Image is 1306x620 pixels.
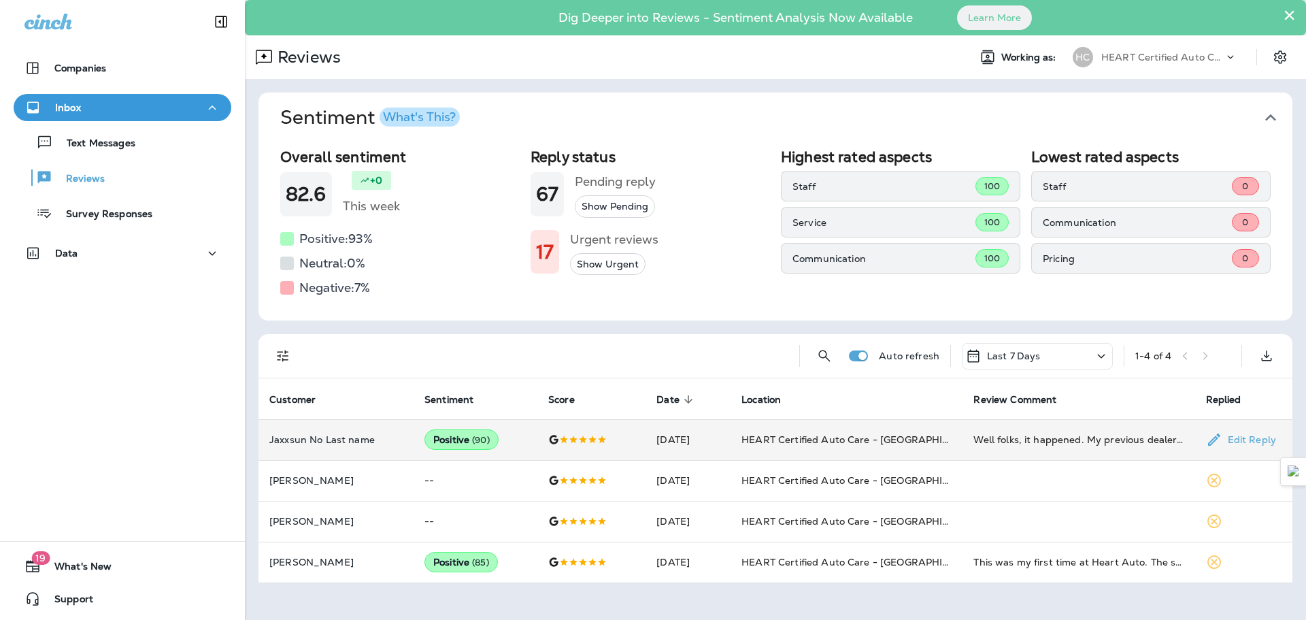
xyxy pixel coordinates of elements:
[424,393,491,406] span: Sentiment
[1268,45,1292,69] button: Settings
[536,241,554,263] h1: 17
[987,350,1041,361] p: Last 7 Days
[1043,181,1232,192] p: Staff
[31,551,50,565] span: 19
[1073,47,1093,67] div: HC
[14,128,231,157] button: Text Messages
[741,393,799,406] span: Location
[55,248,78,259] p: Data
[55,102,81,113] p: Inbox
[472,434,490,446] span: ( 90 )
[299,252,365,274] h5: Neutral: 0 %
[52,173,105,186] p: Reviews
[14,240,231,267] button: Data
[646,460,731,501] td: [DATE]
[54,63,106,74] p: Companies
[879,350,939,361] p: Auto refresh
[380,108,460,127] button: What's This?
[1101,52,1224,63] p: HEART Certified Auto Care
[741,556,986,568] span: HEART Certified Auto Care - [GEOGRAPHIC_DATA]
[1242,216,1248,228] span: 0
[792,253,975,264] p: Communication
[531,148,770,165] h2: Reply status
[383,111,456,123] div: What's This?
[973,393,1074,406] span: Review Comment
[299,277,370,299] h5: Negative: 7 %
[53,137,135,150] p: Text Messages
[1043,253,1232,264] p: Pricing
[41,593,93,610] span: Support
[269,393,333,406] span: Customer
[472,557,489,568] span: ( 85 )
[269,434,403,445] p: Jaxxsun No Last name
[646,501,731,542] td: [DATE]
[548,394,575,406] span: Score
[414,460,537,501] td: --
[957,5,1032,30] button: Learn More
[519,16,952,20] p: Dig Deeper into Reviews - Sentiment Analysis Now Available
[548,393,592,406] span: Score
[1206,394,1241,406] span: Replied
[269,516,403,527] p: [PERSON_NAME]
[781,148,1020,165] h2: Highest rated aspects
[202,8,240,35] button: Collapse Sidebar
[14,54,231,82] button: Companies
[1253,342,1280,370] button: Export as CSV
[269,475,403,486] p: [PERSON_NAME]
[414,501,537,542] td: --
[269,93,1303,143] button: SentimentWhat's This?
[343,195,400,217] h5: This week
[269,342,297,370] button: Filters
[575,171,656,193] h5: Pending reply
[286,183,326,206] h1: 82.6
[984,180,1000,192] span: 100
[1135,350,1171,361] div: 1 - 4 of 4
[424,394,473,406] span: Sentiment
[280,106,460,129] h1: Sentiment
[741,474,986,487] span: HEART Certified Auto Care - [GEOGRAPHIC_DATA]
[1242,252,1248,264] span: 0
[575,195,655,218] button: Show Pending
[656,393,697,406] span: Date
[1288,466,1300,478] img: Detect Auto
[570,253,646,276] button: Show Urgent
[1283,4,1296,26] button: Close
[269,394,316,406] span: Customer
[646,542,731,583] td: [DATE]
[424,552,498,572] div: Positive
[52,208,152,221] p: Survey Responses
[656,394,680,406] span: Date
[741,394,781,406] span: Location
[370,174,382,187] p: +0
[1031,148,1271,165] h2: Lowest rated aspects
[741,434,986,446] span: HEART Certified Auto Care - [GEOGRAPHIC_DATA]
[280,148,520,165] h2: Overall sentiment
[570,229,658,250] h5: Urgent reviews
[14,553,231,580] button: 19What's New
[646,419,731,460] td: [DATE]
[973,394,1056,406] span: Review Comment
[984,216,1000,228] span: 100
[258,143,1292,321] div: SentimentWhat's This?
[1043,217,1232,228] p: Communication
[741,515,986,527] span: HEART Certified Auto Care - [GEOGRAPHIC_DATA]
[14,585,231,613] button: Support
[1242,180,1248,192] span: 0
[269,557,403,568] p: [PERSON_NAME]
[14,94,231,121] button: Inbox
[424,429,499,450] div: Positive
[973,555,1184,569] div: This was my first time at Heart Auto. The staff were so warm and helpful. I had to replace all of...
[792,217,975,228] p: Service
[536,183,558,206] h1: 67
[14,163,231,192] button: Reviews
[984,252,1000,264] span: 100
[14,199,231,227] button: Survey Responses
[792,181,975,192] p: Staff
[272,47,341,67] p: Reviews
[299,228,373,250] h5: Positive: 93 %
[811,342,838,370] button: Search Reviews
[1206,393,1259,406] span: Replied
[1001,52,1059,63] span: Working as:
[41,561,112,577] span: What's New
[1222,434,1276,445] p: Edit Reply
